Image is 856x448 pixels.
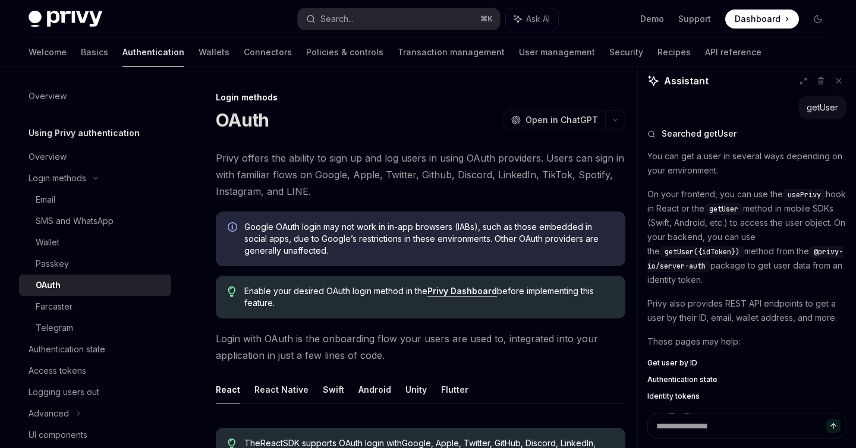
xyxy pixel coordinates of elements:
[808,10,827,29] button: Toggle dark mode
[122,38,184,67] a: Authentication
[36,299,73,314] div: Farcaster
[640,13,664,25] a: Demo
[19,189,171,210] a: Email
[29,89,67,103] div: Overview
[405,376,427,403] button: Unity
[36,193,55,207] div: Email
[525,114,598,126] span: Open in ChatGPT
[29,428,87,442] div: UI components
[216,92,625,103] div: Login methods
[19,86,171,107] a: Overview
[29,342,105,356] div: Authentication state
[320,12,354,26] div: Search...
[36,214,114,228] div: SMS and WhatsApp
[807,102,838,113] div: getUser
[29,171,86,185] div: Login methods
[29,126,140,140] h5: Using Privy authentication
[725,10,799,29] a: Dashboard
[298,8,499,30] button: Search...⌘K
[647,149,846,178] p: You can get a user in several ways depending on your environment.
[19,210,171,232] a: SMS and WhatsApp
[19,424,171,446] a: UI components
[216,330,625,364] span: Login with OAuth is the onboarding flow your users are used to, integrated into your application ...
[36,257,69,271] div: Passkey
[358,376,391,403] button: Android
[244,285,613,309] span: Enable your desired OAuth login method in the before implementing this feature.
[506,8,558,30] button: Ask AI
[398,38,505,67] a: Transaction management
[519,38,595,67] a: User management
[647,375,717,384] span: Authentication state
[19,360,171,381] a: Access tokens
[19,317,171,339] a: Telegram
[647,358,697,368] span: Get user by ID
[29,385,99,399] div: Logging users out
[480,14,493,24] span: ⌘ K
[19,339,171,360] a: Authentication state
[19,275,171,296] a: OAuth
[647,187,846,287] p: On your frontend, you can use the hook in React or the method in mobile SDKs (Swift, Android, etc...
[29,150,67,164] div: Overview
[29,364,86,378] div: Access tokens
[216,376,240,403] button: React
[662,128,737,140] span: Searched getUser
[36,278,61,292] div: OAuth
[228,286,236,297] svg: Tip
[735,13,781,25] span: Dashboard
[81,38,108,67] a: Basics
[503,110,605,130] button: Open in ChatGPT
[647,392,846,401] a: Identity tokens
[709,204,738,214] span: getUser
[306,38,383,67] a: Policies & controls
[526,13,550,25] span: Ask AI
[36,235,59,250] div: Wallet
[228,222,240,234] svg: Info
[19,296,171,317] a: Farcaster
[826,419,841,433] button: Send message
[19,146,171,168] a: Overview
[323,376,344,403] button: Swift
[19,232,171,253] a: Wallet
[29,11,102,27] img: dark logo
[647,358,846,368] a: Get user by ID
[216,109,269,131] h1: OAuth
[647,247,843,271] span: @privy-io/server-auth
[647,392,700,401] span: Identity tokens
[664,74,709,88] span: Assistant
[244,221,613,257] span: Google OAuth login may not work in in-app browsers (IABs), such as those embedded in social apps,...
[19,253,171,275] a: Passkey
[647,335,846,349] p: These pages may help:
[678,13,711,25] a: Support
[29,406,69,421] div: Advanced
[36,321,73,335] div: Telegram
[647,296,846,325] p: Privy also provides REST API endpoints to get a user by their ID, email, wallet address, and more.
[647,128,846,140] button: Searched getUser
[216,150,625,200] span: Privy offers the ability to sign up and log users in using OAuth providers. Users can sign in wit...
[254,376,309,403] button: React Native
[427,286,497,296] a: Privy Dashboard
[19,381,171,403] a: Logging users out
[788,190,821,200] span: usePrivy
[657,38,691,67] a: Recipes
[647,375,846,384] a: Authentication state
[441,376,468,403] button: Flutter
[199,38,229,67] a: Wallets
[244,38,292,67] a: Connectors
[705,38,761,67] a: API reference
[665,247,739,257] span: getUser({idToken})
[29,38,67,67] a: Welcome
[609,38,643,67] a: Security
